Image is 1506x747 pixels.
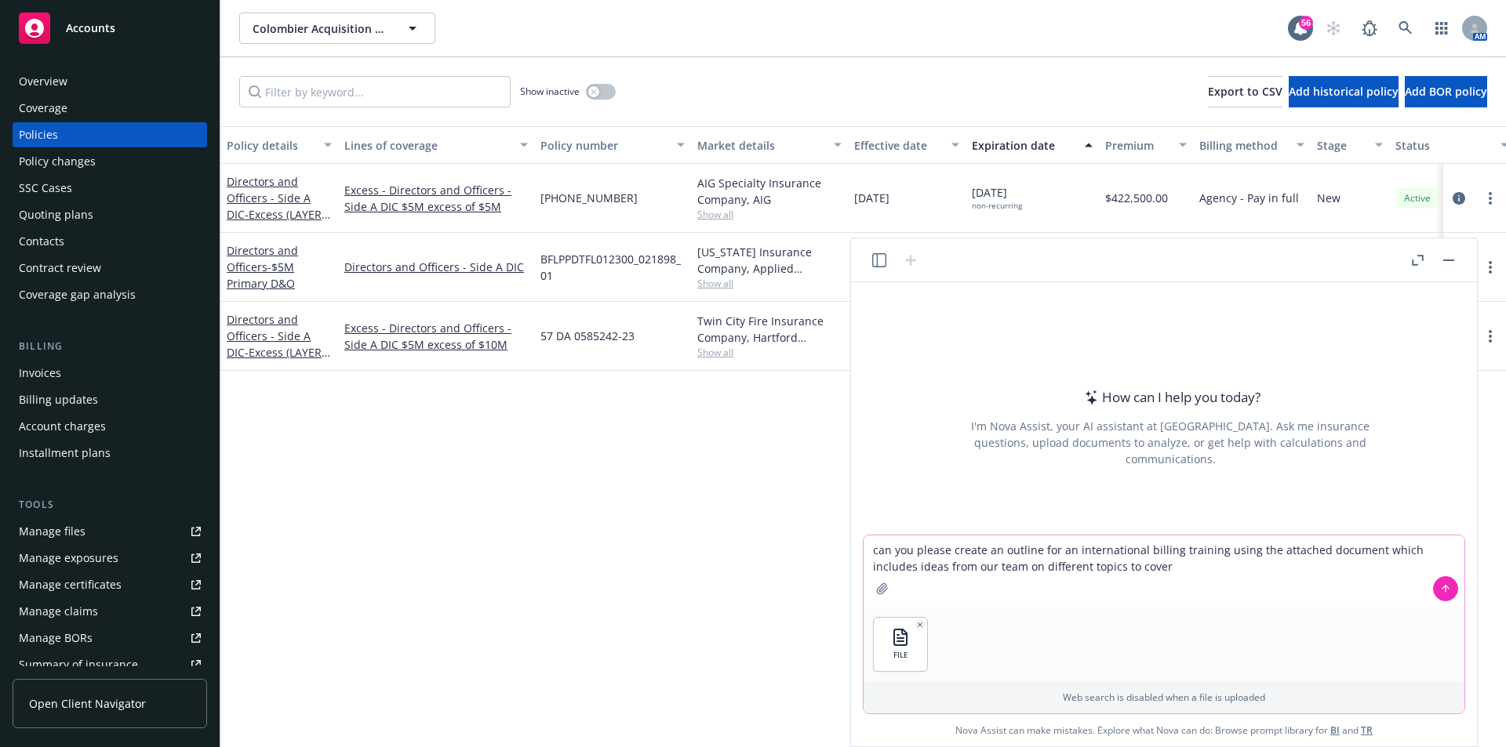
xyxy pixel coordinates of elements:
[1299,16,1313,30] div: 56
[1208,84,1282,99] span: Export to CSV
[874,618,927,671] button: FILE
[540,137,668,154] div: Policy number
[344,320,528,353] a: Excess - Directors and Officers - Side A DIC $5M excess of $10M
[13,626,207,651] a: Manage BORs
[520,85,580,98] span: Show inactive
[1402,191,1433,205] span: Active
[1208,76,1282,107] button: Export to CSV
[13,176,207,201] a: SSC Cases
[13,497,207,513] div: Tools
[19,149,96,174] div: Policy changes
[19,229,64,254] div: Contacts
[1354,13,1385,44] a: Report a Bug
[13,361,207,386] a: Invoices
[227,312,322,393] a: Directors and Officers - Side A DIC
[1099,126,1193,164] button: Premium
[19,546,118,571] div: Manage exposures
[893,650,908,660] span: FILE
[13,282,207,307] a: Coverage gap analysis
[19,599,98,624] div: Manage claims
[344,182,528,215] a: Excess - Directors and Officers - Side A DIC $5M excess of $5M
[1318,13,1349,44] a: Start snowing
[697,313,842,346] div: Twin City Fire Insurance Company, Hartford Insurance Group
[854,137,942,154] div: Effective date
[1426,13,1457,44] a: Switch app
[848,126,966,164] button: Effective date
[540,328,635,344] span: 57 DA 0585242-23
[1405,76,1487,107] button: Add BOR policy
[1450,189,1468,208] a: circleInformation
[253,20,388,37] span: Colombier Acquisition Corp II
[540,251,685,284] span: BFLPPDTFL012300_021898_01
[19,96,67,121] div: Coverage
[1105,137,1170,154] div: Premium
[19,256,101,281] div: Contract review
[534,126,691,164] button: Policy number
[19,414,106,439] div: Account charges
[66,22,115,34] span: Accounts
[13,572,207,597] a: Manage certificates
[697,208,842,221] span: Show all
[13,69,207,94] a: Overview
[1390,13,1421,44] a: Search
[239,76,511,107] input: Filter by keyword...
[227,137,315,154] div: Policy details
[19,122,58,147] div: Policies
[1405,84,1487,99] span: Add BOR policy
[1395,137,1491,154] div: Status
[13,6,207,50] a: Accounts
[1289,76,1399,107] button: Add historical policy
[1311,126,1389,164] button: Stage
[19,361,61,386] div: Invoices
[1289,84,1399,99] span: Add historical policy
[1481,189,1500,208] a: more
[1193,126,1311,164] button: Billing method
[13,202,207,227] a: Quoting plans
[19,652,138,677] div: Summary of insurance
[13,441,207,466] a: Installment plans
[19,519,85,544] div: Manage files
[13,519,207,544] a: Manage files
[966,126,1099,164] button: Expiration date
[540,190,638,206] span: [PHONE_NUMBER]
[697,175,842,208] div: AIG Specialty Insurance Company, AIG
[950,418,1391,467] div: I'm Nova Assist, your AI assistant at [GEOGRAPHIC_DATA]. Ask me insurance questions, upload docum...
[227,243,298,291] a: Directors and Officers
[13,599,207,624] a: Manage claims
[239,13,435,44] button: Colombier Acquisition Corp II
[13,652,207,677] a: Summary of insurance
[19,626,93,651] div: Manage BORs
[19,387,98,412] div: Billing updates
[1199,137,1287,154] div: Billing method
[697,277,842,290] span: Show all
[227,174,322,255] a: Directors and Officers - Side A DIC
[13,122,207,147] a: Policies
[873,691,1455,704] p: Web search is disabled when a file is uploaded
[1317,137,1366,154] div: Stage
[691,126,848,164] button: Market details
[1080,387,1260,408] div: How can I help you today?
[344,259,528,275] a: Directors and Officers - Side A DIC
[19,69,67,94] div: Overview
[1199,190,1299,206] span: Agency - Pay in full
[19,572,122,597] div: Manage certificates
[13,96,207,121] a: Coverage
[1481,258,1500,277] a: more
[13,229,207,254] a: Contacts
[1105,190,1168,206] span: $422,500.00
[29,695,146,712] span: Open Client Navigator
[13,546,207,571] a: Manage exposures
[864,535,1464,607] textarea: can you please create an outline for an international billing training using the attached documen...
[972,201,1022,211] div: non-recurring
[227,207,330,255] span: - Excess (LAYER 1) | $5M xs $5M D&O
[697,137,824,154] div: Market details
[227,345,330,393] span: - Excess (LAYER 2) | $5M xs $10M D&O
[13,149,207,174] a: Policy changes
[338,126,534,164] button: Lines of coverage
[972,137,1075,154] div: Expiration date
[13,414,207,439] a: Account charges
[19,441,111,466] div: Installment plans
[1330,723,1340,737] a: BI
[19,202,93,227] div: Quoting plans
